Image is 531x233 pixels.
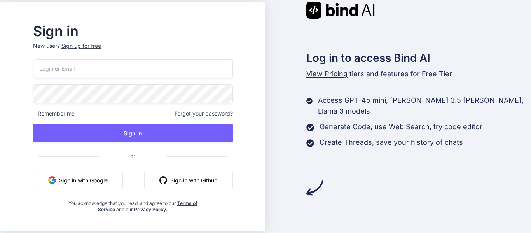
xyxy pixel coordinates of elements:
p: Access GPT-4o mini, [PERSON_NAME] 3.5 [PERSON_NAME], Llama 3 models [318,95,531,117]
div: You acknowledge that you read, and agree to our and our [66,196,199,213]
img: github [159,176,167,184]
h2: Sign in [33,25,233,37]
input: Login or Email [33,59,233,78]
div: Sign up for free [61,42,101,50]
button: Sign In [33,124,233,142]
h2: Log in to access Bind AI [306,50,531,66]
span: View Pricing [306,70,348,78]
p: tiers and features for Free Tier [306,68,531,79]
p: Generate Code, use Web Search, try code editor [320,121,482,132]
button: Sign in with Github [144,171,233,189]
span: or [99,146,166,165]
p: Create Threads, save your history of chats [320,137,463,148]
button: Sign in with Google [33,171,123,189]
span: Remember me [33,110,75,117]
img: arrow [306,179,323,196]
span: Forgot your password? [175,110,233,117]
img: google [48,176,56,184]
p: New user? [33,42,233,59]
img: Bind AI logo [306,2,375,19]
a: Privacy Policy. [134,207,168,212]
a: Terms of Service [98,200,197,212]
